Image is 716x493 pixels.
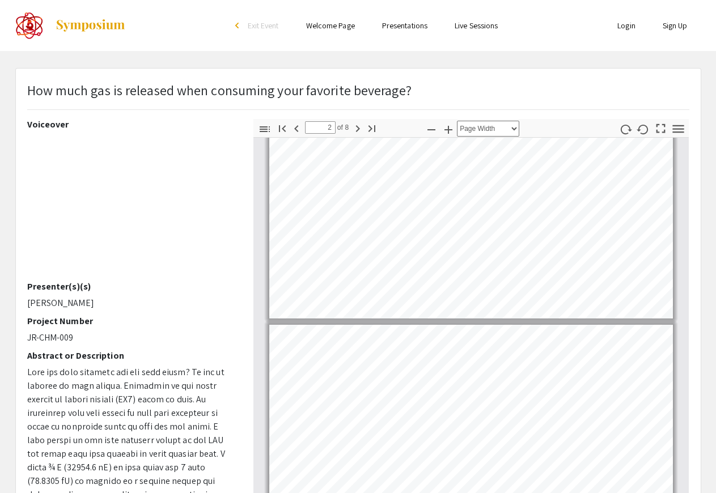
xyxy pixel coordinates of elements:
[422,121,441,137] button: Zoom Out
[27,119,236,130] h2: Voiceover
[306,20,355,31] a: Welcome Page
[336,121,349,134] span: of 8
[305,121,336,134] input: Page
[382,20,427,31] a: Presentations
[348,120,367,136] button: Next Page
[273,120,292,136] button: Go to First Page
[15,11,44,40] img: The 2022 CoorsTek Denver Metro Regional Science and Engineering Fair
[439,121,458,137] button: Zoom In
[455,20,498,31] a: Live Sessions
[663,20,688,31] a: Sign Up
[9,442,48,484] iframe: Chat
[27,331,236,345] p: JR-CHM-009
[248,20,279,31] span: Exit Event
[235,22,242,29] div: arrow_back_ios
[15,11,126,40] a: The 2022 CoorsTek Denver Metro Regional Science and Engineering Fair
[668,121,688,137] button: Tools
[27,350,236,361] h2: Abstract or Description
[616,121,635,137] button: Rotate Clockwise
[255,121,274,137] button: Toggle Sidebar
[362,120,382,136] button: Go to Last Page
[287,120,306,136] button: Previous Page
[633,121,653,137] button: Rotate Counterclockwise
[617,20,635,31] a: Login
[457,121,519,137] select: Zoom
[27,281,236,292] h2: Presenter(s)(s)
[27,134,236,281] iframe: Nika Science Fair Video
[27,296,236,310] p: [PERSON_NAME]
[27,316,236,326] h2: Project Number
[55,19,126,32] img: Symposium by ForagerOne
[264,87,678,324] div: Page 1
[27,80,412,100] p: How much gas is released when consuming your favorite beverage?
[651,119,670,135] button: Switch to Presentation Mode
